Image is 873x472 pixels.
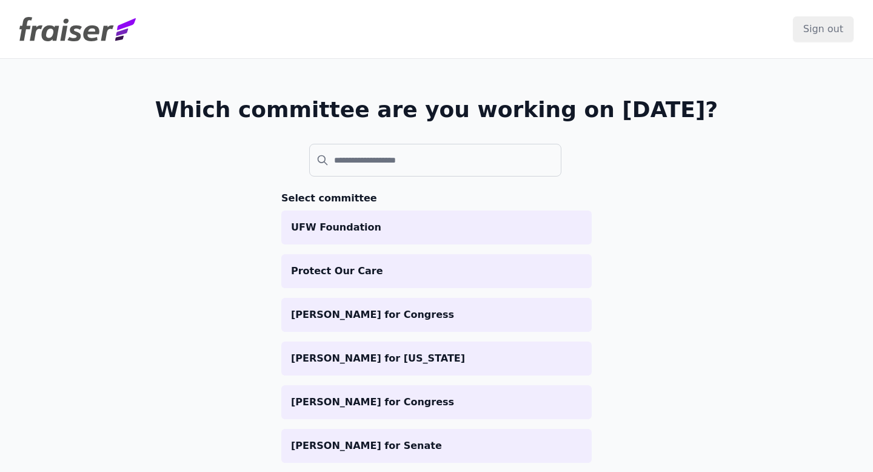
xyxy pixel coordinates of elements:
a: Protect Our Care [281,254,592,288]
p: [PERSON_NAME] for Congress [291,308,582,322]
p: [PERSON_NAME] for Senate [291,439,582,453]
input: Sign out [793,16,854,42]
p: [PERSON_NAME] for Congress [291,395,582,410]
h3: Select committee [281,191,592,206]
a: [PERSON_NAME] for Congress [281,298,592,332]
a: [PERSON_NAME] for [US_STATE] [281,342,592,376]
img: Fraiser Logo [19,17,136,41]
h1: Which committee are you working on [DATE]? [155,98,718,122]
p: UFW Foundation [291,220,582,235]
a: [PERSON_NAME] for Senate [281,429,592,463]
p: [PERSON_NAME] for [US_STATE] [291,351,582,366]
a: UFW Foundation [281,211,592,244]
a: [PERSON_NAME] for Congress [281,385,592,419]
p: Protect Our Care [291,264,582,278]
